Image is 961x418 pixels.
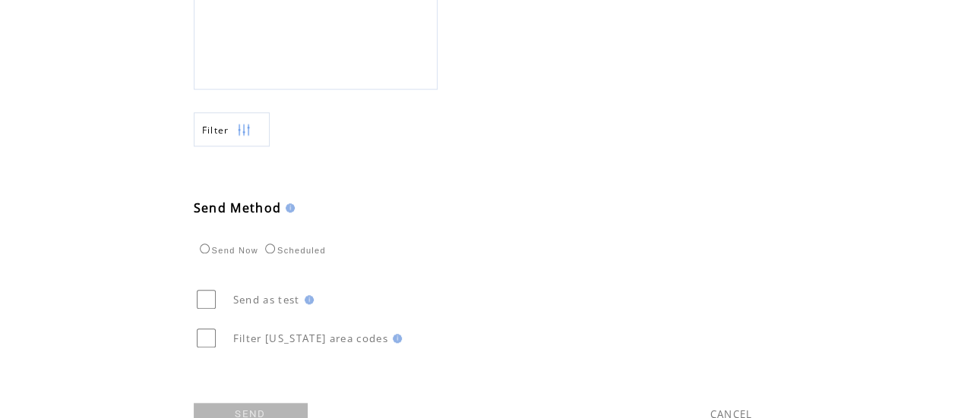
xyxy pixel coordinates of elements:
input: Scheduled [265,244,275,253]
span: Send Method [194,200,282,216]
span: Filter [US_STATE] area codes [233,332,388,345]
label: Scheduled [261,246,326,255]
label: Send Now [196,246,258,255]
input: Send Now [200,244,210,253]
img: help.gif [281,203,295,212]
img: help.gif [300,295,314,304]
img: filters.png [237,113,251,147]
a: Filter [194,112,270,146]
img: help.gif [388,334,402,343]
span: Send as test [233,293,300,306]
span: Show filters [202,124,229,137]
